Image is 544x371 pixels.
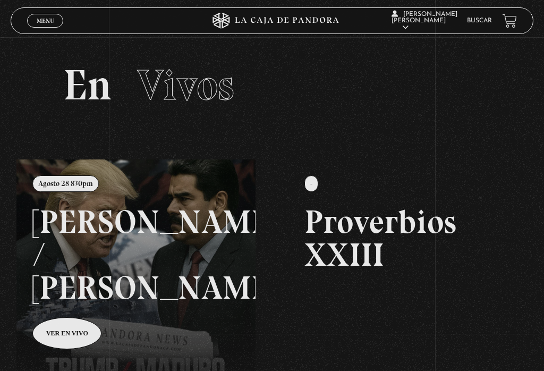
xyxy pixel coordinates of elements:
[37,18,54,24] span: Menu
[63,64,481,106] h2: En
[392,11,457,31] span: [PERSON_NAME] [PERSON_NAME]
[503,13,517,28] a: View your shopping cart
[33,27,58,34] span: Cerrar
[137,60,234,111] span: Vivos
[467,18,492,24] a: Buscar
